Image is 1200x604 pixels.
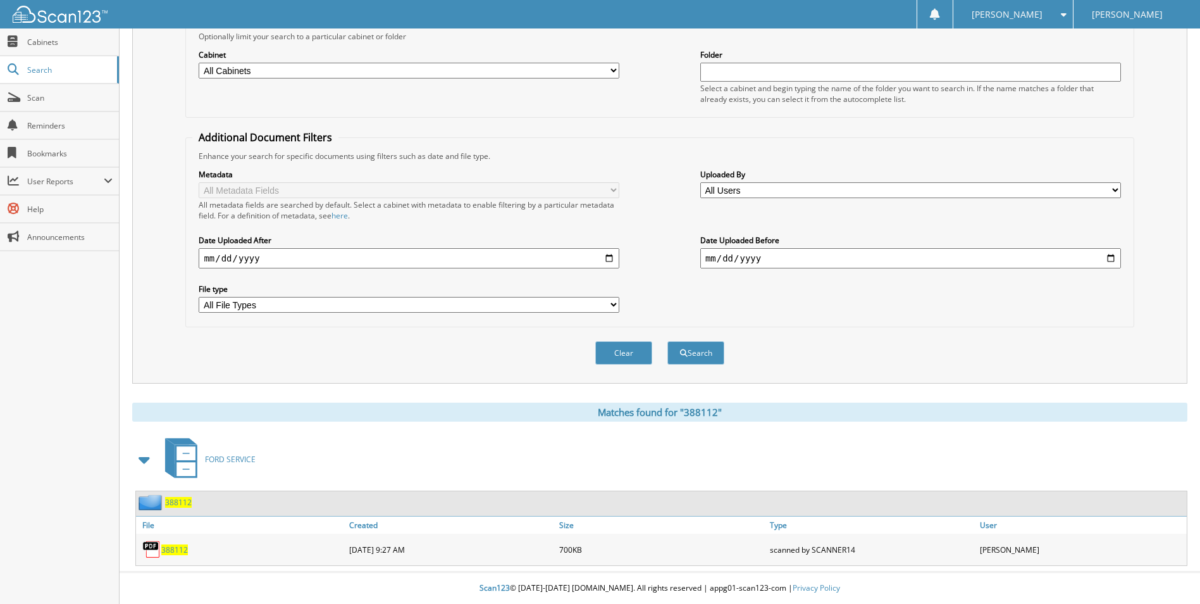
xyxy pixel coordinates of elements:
div: Select a cabinet and begin typing the name of the folder you want to search in. If the name match... [700,83,1121,104]
a: 388112 [161,544,188,555]
span: [PERSON_NAME] [972,11,1042,18]
a: FORD SERVICE [158,434,256,484]
div: Matches found for "388112" [132,403,1187,422]
a: Privacy Policy [793,582,840,593]
a: File [136,517,346,534]
span: [PERSON_NAME] [1092,11,1163,18]
legend: Additional Document Filters [192,130,338,144]
div: All metadata fields are searched by default. Select a cabinet with metadata to enable filtering b... [199,199,619,221]
a: 388112 [165,497,192,508]
span: Scan [27,92,113,103]
a: Created [346,517,556,534]
label: File type [199,284,619,294]
input: start [199,248,619,268]
span: User Reports [27,176,104,187]
img: folder2.png [139,494,165,510]
a: User [977,517,1187,534]
label: Date Uploaded After [199,235,619,246]
span: Search [27,65,111,75]
span: Reminders [27,120,113,131]
a: here [331,210,348,221]
a: Type [767,517,977,534]
a: Size [556,517,766,534]
img: scan123-logo-white.svg [13,6,108,23]
div: Enhance your search for specific documents using filters such as date and file type. [192,151,1127,161]
button: Search [667,341,724,365]
div: 700KB [556,537,766,562]
span: Announcements [27,232,113,242]
span: FORD SERVICE [205,454,256,465]
div: [PERSON_NAME] [977,537,1187,562]
input: end [700,248,1121,268]
button: Clear [595,341,652,365]
label: Uploaded By [700,169,1121,180]
div: © [DATE]-[DATE] [DOMAIN_NAME]. All rights reserved | appg01-scan123-com | [120,573,1200,604]
span: Scan123 [479,582,510,593]
iframe: Chat Widget [1137,543,1200,604]
div: scanned by SCANNER14 [767,537,977,562]
div: [DATE] 9:27 AM [346,537,556,562]
span: Cabinets [27,37,113,47]
label: Folder [700,49,1121,60]
label: Metadata [199,169,619,180]
img: PDF.png [142,540,161,559]
span: Bookmarks [27,148,113,159]
label: Cabinet [199,49,619,60]
div: Optionally limit your search to a particular cabinet or folder [192,31,1127,42]
label: Date Uploaded Before [700,235,1121,246]
span: Help [27,204,113,215]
